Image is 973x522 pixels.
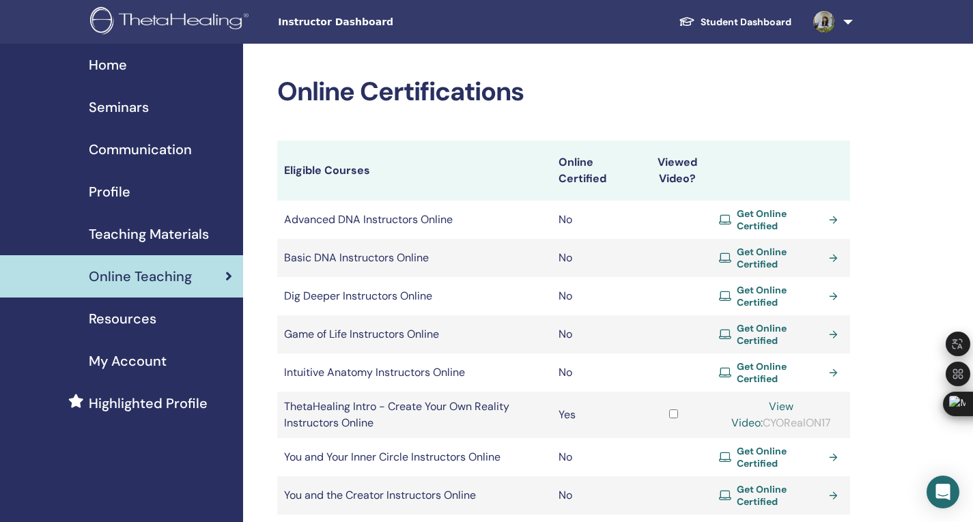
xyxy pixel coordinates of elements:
[89,182,130,202] span: Profile
[719,207,843,232] a: Get Online Certified
[719,483,843,508] a: Get Online Certified
[89,224,209,244] span: Teaching Materials
[89,351,167,371] span: My Account
[277,392,552,438] td: ThetaHealing Intro - Create Your Own Reality Instructors Online
[552,315,636,353] td: No
[277,438,552,476] td: You and Your Inner Circle Instructors Online
[668,10,802,35] a: Student Dashboard
[552,141,636,201] th: Online Certified
[719,445,843,469] a: Get Online Certified
[552,476,636,514] td: No
[277,277,552,315] td: Dig Deeper Instructors Online
[737,360,823,385] span: Get Online Certified
[89,266,192,287] span: Online Teaching
[277,201,552,239] td: Advanced DNA Instructors Online
[636,141,713,201] th: Viewed Video?
[737,246,823,270] span: Get Online Certified
[813,11,835,33] img: default.jpg
[737,322,823,347] span: Get Online Certified
[277,315,552,353] td: Game of Life Instructors Online
[89,393,208,414] span: Highlighted Profile
[552,277,636,315] td: No
[719,360,843,385] a: Get Online Certified
[927,476,959,508] div: Open Intercom Messenger
[737,207,823,232] span: Get Online Certified
[731,399,793,430] a: View Video:
[277,76,850,108] h2: Online Certifications
[278,15,483,29] span: Instructor Dashboard
[89,308,156,329] span: Resources
[737,483,823,508] span: Get Online Certified
[277,141,552,201] th: Eligible Courses
[89,139,192,160] span: Communication
[89,97,149,117] span: Seminars
[552,353,636,392] td: No
[90,7,253,38] img: logo.png
[277,353,552,392] td: Intuitive Anatomy Instructors Online
[737,445,823,469] span: Get Online Certified
[719,322,843,347] a: Get Online Certified
[89,55,127,75] span: Home
[737,284,823,308] span: Get Online Certified
[277,476,552,514] td: You and the Creator Instructors Online
[277,239,552,277] td: Basic DNA Instructors Online
[552,438,636,476] td: No
[552,239,636,277] td: No
[552,392,636,438] td: Yes
[552,201,636,239] td: No
[719,284,843,308] a: Get Online Certified
[719,398,843,431] div: CYORealON17
[719,246,843,270] a: Get Online Certified
[679,16,695,27] img: graduation-cap-white.svg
